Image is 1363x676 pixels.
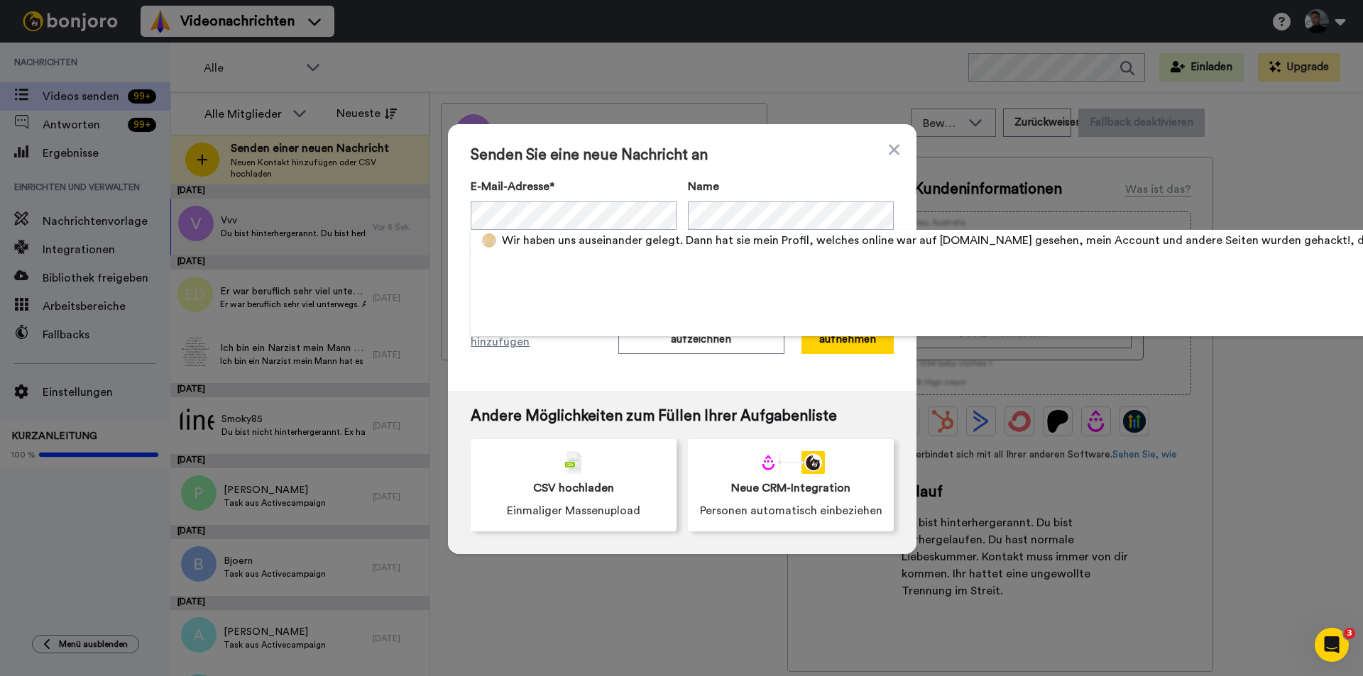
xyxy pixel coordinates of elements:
font: Später hinzufügen und aufzeichnen [645,321,757,345]
font: Erstellen und weitere hinzufügen [471,319,582,348]
font: Senden Sie eine neue Nachricht an [471,148,708,162]
font: Name [688,181,719,192]
div: Animation [757,451,825,474]
font: CSV hochladen [533,482,614,494]
font: Jetzt aufnehmen [819,321,876,345]
img: 31ff3ba1-c6d2-4f4d-9594-70fac5567b64.jpg [482,233,496,248]
font: 3 [1347,628,1352,638]
font: Neue CRM-Integration [731,482,850,494]
iframe: Intercom-Live-Chat [1315,628,1349,662]
font: E-Mail-Adresse* [471,181,554,192]
img: csv-grey.png [565,451,582,474]
font: Personen automatisch einbeziehen [700,505,882,516]
font: Einmaliger Massenupload [507,505,640,516]
font: Andere Möglichkeiten zum Füllen Ihrer Aufgabenliste [471,409,837,423]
